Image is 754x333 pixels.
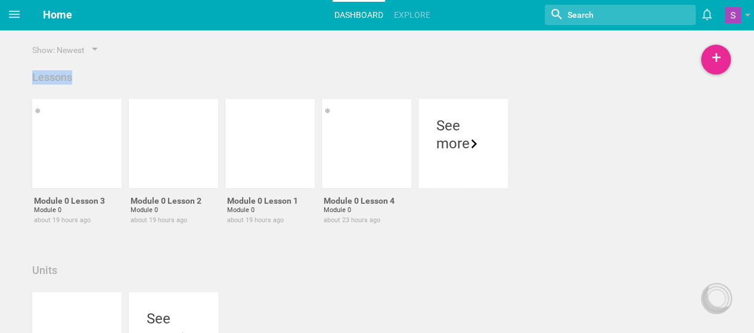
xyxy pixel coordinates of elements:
[32,99,122,242] a: Module 0 Lesson 3Module 0about 19 hours ago
[147,310,200,328] div: See
[131,195,216,206] div: Module 0 Lesson 2
[566,7,656,23] input: Search
[34,216,120,225] div: 2025-08-21T16:49:54.820Z
[227,216,313,225] div: 2025-08-21T16:49:37.324Z
[324,206,409,214] div: Module 0
[34,206,120,214] div: Module 0
[225,99,315,242] a: Module 0 Lesson 1Module 0about 19 hours ago
[32,263,57,278] div: Units
[324,216,409,225] div: 2025-08-21T13:30:16.548Z
[227,206,313,214] div: Module 0
[333,2,385,28] a: Dashboard
[322,99,411,242] a: Module 0 Lesson 4Module 0about 23 hours ago
[418,99,508,242] a: Seemore
[32,70,72,85] div: Lessons
[324,195,409,206] div: Module 0 Lesson 4
[392,2,432,28] a: Explore
[436,135,490,153] div: more
[34,195,120,206] div: Module 0 Lesson 3
[232,160,322,180] div: Lesson
[701,45,731,74] div: +
[39,160,129,180] div: Lesson
[136,160,225,180] div: Lesson
[43,8,72,21] span: Home
[32,44,85,56] div: Show: Newest
[227,195,313,206] div: Module 0 Lesson 1
[329,160,418,180] div: Lesson
[131,206,216,214] div: Module 0
[129,99,218,242] a: Module 0 Lesson 2Module 0about 19 hours ago
[436,117,490,135] div: See
[131,216,216,225] div: 2025-08-21T16:49:44.181Z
